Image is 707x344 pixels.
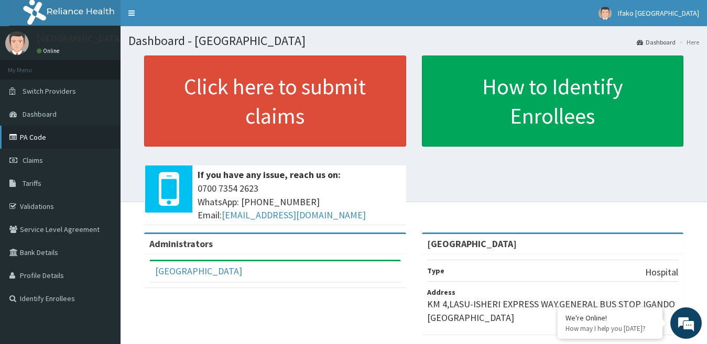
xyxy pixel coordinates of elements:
[23,156,43,165] span: Claims
[427,238,517,250] strong: [GEOGRAPHIC_DATA]
[144,56,406,147] a: Click here to submit claims
[128,34,699,48] h1: Dashboard - [GEOGRAPHIC_DATA]
[37,47,62,54] a: Online
[149,238,213,250] b: Administrators
[23,86,76,96] span: Switch Providers
[565,324,655,333] p: How may I help you today?
[565,313,655,323] div: We're Online!
[427,297,679,324] p: KM 4,LASU-ISHERI EXPRESS WAY.GENERAL BUS STOP IGANDO [GEOGRAPHIC_DATA]
[37,34,123,43] p: [GEOGRAPHIC_DATA]
[645,265,678,279] p: Hospital
[637,38,676,47] a: Dashboard
[23,109,57,119] span: Dashboard
[198,182,401,222] span: 0700 7354 2623 WhatsApp: [PHONE_NUMBER] Email:
[422,56,684,147] a: How to Identify Enrollees
[677,38,699,47] li: Here
[222,209,366,221] a: [EMAIL_ADDRESS][DOMAIN_NAME]
[23,179,41,188] span: Tariffs
[427,287,455,297] b: Address
[155,265,242,277] a: [GEOGRAPHIC_DATA]
[599,7,612,20] img: User Image
[198,169,341,181] b: If you have any issue, reach us on:
[427,266,444,275] b: Type
[5,31,29,55] img: User Image
[618,8,699,18] span: Ifako [GEOGRAPHIC_DATA]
